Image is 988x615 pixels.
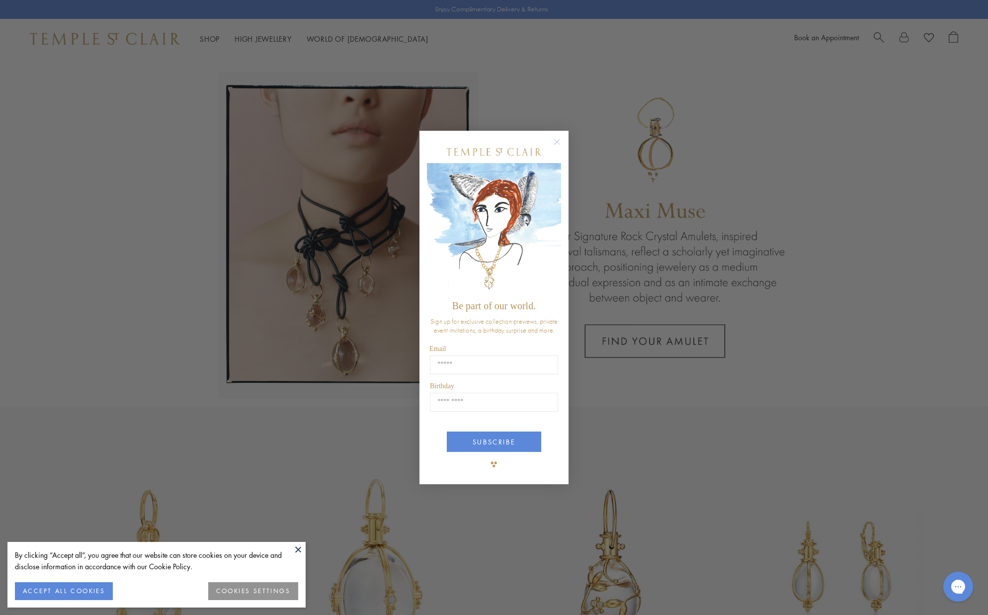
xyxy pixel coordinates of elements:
[427,163,561,296] img: c4a9eb12-d91a-4d4a-8ee0-386386f4f338.jpeg
[447,432,541,452] button: SUBSCRIBE
[208,582,298,600] button: COOKIES SETTINGS
[447,148,541,156] img: Temple St. Clair
[556,141,568,153] button: Close dialog
[429,345,446,352] span: Email
[452,300,536,311] span: Be part of our world.
[15,582,113,600] button: ACCEPT ALL COOKIES
[484,454,504,474] img: TSC
[430,355,558,374] input: Email
[430,317,558,335] span: Sign up for exclusive collection previews, private event invitations, a birthday surprise and more.
[430,382,454,390] span: Birthday
[15,549,298,572] div: By clicking “Accept all”, you agree that our website can store cookies on your device and disclos...
[938,568,978,605] iframe: Gorgias live chat messenger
